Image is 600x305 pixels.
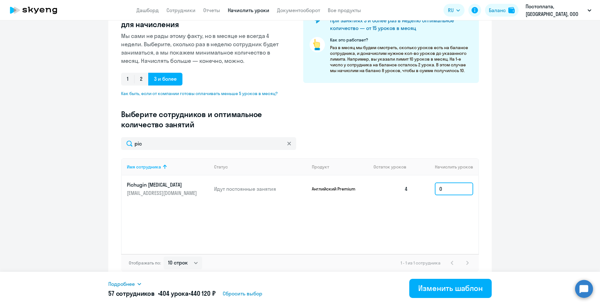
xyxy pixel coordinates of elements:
[127,164,161,170] div: Имя сотрудника
[312,186,360,192] p: Английский Premium
[121,32,283,65] p: Мы сами не рады этому факту, но в месяце не всегда 4 недели. Выберите, сколько раз в неделю сотру...
[148,73,182,86] span: 3 и более
[134,73,148,86] span: 2
[121,73,134,86] span: 1
[214,164,307,170] div: Статус
[368,175,413,202] td: 4
[127,164,209,170] div: Имя сотрудника
[328,7,361,13] a: Все продукты
[489,6,506,14] div: Баланс
[373,164,406,170] span: Остаток уроков
[127,190,198,197] p: [EMAIL_ADDRESS][DOMAIN_NAME]
[409,279,492,298] button: Изменить шаблон
[108,280,135,288] span: Подробнее
[277,7,320,13] a: Документооборот
[127,181,209,197] a: Pichugin [MEDICAL_DATA][EMAIL_ADDRESS][DOMAIN_NAME]
[214,185,307,192] p: Идут постоянные занятия
[166,7,196,13] a: Сотрудники
[312,164,329,170] div: Продукт
[418,283,483,293] div: Изменить шаблон
[190,289,216,297] span: 440 120 ₽
[159,289,188,297] span: 404 урока
[121,109,283,130] h3: Выберите сотрудников и оптимальное количество занятий
[522,3,595,18] button: Постоплата, [GEOGRAPHIC_DATA], ООО
[401,260,441,266] span: 1 - 1 из 1 сотрудника
[136,7,159,13] a: Дашборд
[127,181,198,188] p: Pichugin [MEDICAL_DATA]
[312,164,369,170] div: Продукт
[485,4,519,17] button: Балансbalance
[443,4,465,17] button: RU
[413,158,478,175] th: Начислить уроков
[330,45,473,73] p: Раз в месяц мы будем смотреть, сколько уроков есть на балансе сотрудника, и доначислим нужное кол...
[373,164,413,170] div: Остаток уроков
[121,137,296,150] input: Поиск по имени, email, продукту или статусу
[108,289,216,298] h5: 57 сотрудников • •
[214,164,228,170] div: Статус
[129,260,161,266] span: Отображать по:
[228,7,269,13] a: Начислить уроки
[121,91,283,96] span: Как быть, если от компании готовы оплачивать меньше 5 уроков в месяц?
[526,3,585,18] p: Постоплата, [GEOGRAPHIC_DATA], ООО
[310,37,325,52] img: pointer-circle
[448,6,454,14] span: RU
[223,290,262,297] span: Сбросить выбор
[508,7,515,13] img: balance
[330,17,468,32] h4: При занятиях 3 и более раз в неделю оптимальное количество — от 15 уроков в месяц
[203,7,220,13] a: Отчеты
[330,37,473,43] p: Как это работает?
